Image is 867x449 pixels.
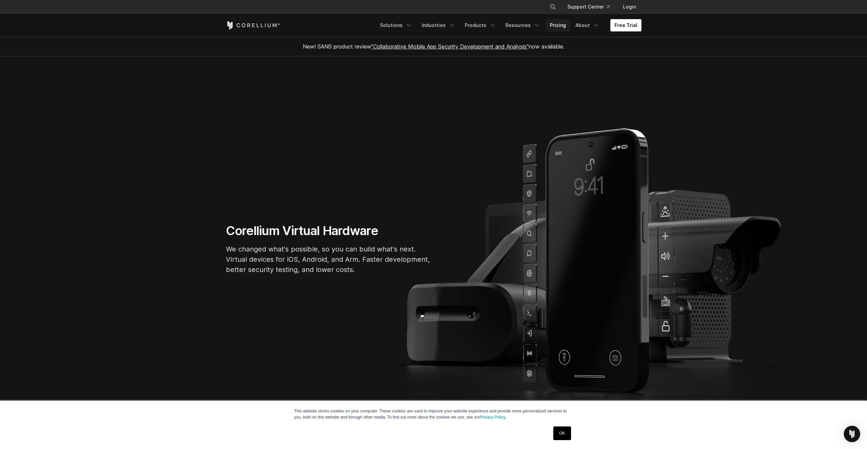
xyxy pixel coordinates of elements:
[294,408,573,420] p: This website stores cookies on your computer. These cookies are used to improve your website expe...
[371,43,529,50] a: "Collaborative Mobile App Security Development and Analysis"
[376,19,416,31] a: Solutions
[547,1,559,13] button: Search
[562,1,615,13] a: Support Center
[546,19,570,31] a: Pricing
[618,1,641,13] a: Login
[553,426,571,440] a: OK
[610,19,641,31] a: Free Trial
[226,244,431,275] p: We changed what's possible, so you can build what's next. Virtual devices for iOS, Android, and A...
[226,223,431,239] h1: Corellium Virtual Hardware
[480,415,506,420] a: Privacy Policy.
[501,19,544,31] a: Resources
[541,1,641,13] div: Navigation Menu
[303,43,565,50] span: New! SANS product review now available.
[571,19,604,31] a: About
[226,21,280,29] a: Corellium Home
[461,19,500,31] a: Products
[376,19,641,31] div: Navigation Menu
[844,426,860,442] div: Open Intercom Messenger
[418,19,459,31] a: Industries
